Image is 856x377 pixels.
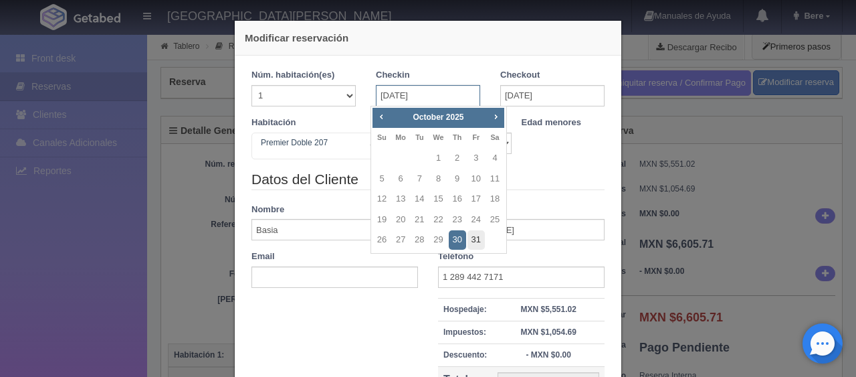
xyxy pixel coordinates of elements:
label: Núm. habitación(es) [251,69,334,82]
span: Sunday [377,133,387,141]
span: 2025 [446,112,464,122]
a: 14 [411,190,428,209]
span: Monday [395,133,406,141]
span: Saturday [490,133,499,141]
a: 3 [467,149,485,168]
a: 27 [392,230,409,250]
a: 30 [449,230,466,250]
label: Email [251,250,275,263]
input: DD-MM-AAAA [376,85,480,106]
a: 25 [486,210,504,230]
a: 5 [373,169,391,189]
th: Impuestos: [438,321,492,344]
legend: Datos del Cliente [251,169,605,190]
a: 21 [411,210,428,230]
a: 9 [449,169,466,189]
a: 23 [449,210,466,230]
a: 20 [392,210,409,230]
span: Next [490,111,501,122]
span: Thursday [453,133,461,141]
strong: MXN $1,054.69 [520,327,576,337]
strong: - MXN $0.00 [526,350,570,360]
h4: Modificar reservación [245,31,611,45]
span: Tuesday [415,133,423,141]
a: 29 [429,230,447,250]
a: 12 [373,190,391,209]
label: Nombre [251,204,284,216]
a: 6 [392,169,409,189]
th: Descuento: [438,344,492,366]
a: 11 [486,169,504,189]
a: 15 [429,190,447,209]
a: 16 [449,190,466,209]
a: 18 [486,190,504,209]
span: Premier Doble 207 [257,136,360,149]
label: Teléfono [438,250,473,263]
label: Habitación [251,117,296,129]
a: 10 [467,169,485,189]
a: 7 [411,169,428,189]
a: 13 [392,190,409,209]
a: 19 [373,210,391,230]
span: Wednesday [433,133,444,141]
a: 22 [429,210,447,230]
a: 31 [467,230,485,250]
span: October [413,112,443,122]
label: Checkin [376,69,410,82]
a: 24 [467,210,485,230]
span: Prev [376,111,387,122]
a: 28 [411,230,428,250]
a: 1 [429,149,447,168]
label: Checkout [500,69,540,82]
label: Edad menores [522,117,582,129]
th: Hospedaje: [438,298,492,321]
span: Friday [472,133,479,141]
a: 2 [449,149,466,168]
a: 4 [486,149,504,168]
strong: MXN $5,551.02 [520,305,576,314]
a: 8 [429,169,447,189]
a: 26 [373,230,391,250]
input: Seleccionar hab. [257,136,265,157]
input: DD-MM-AAAA [500,85,605,106]
a: 17 [467,190,485,209]
a: Next [489,109,504,124]
a: Prev [374,109,389,124]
